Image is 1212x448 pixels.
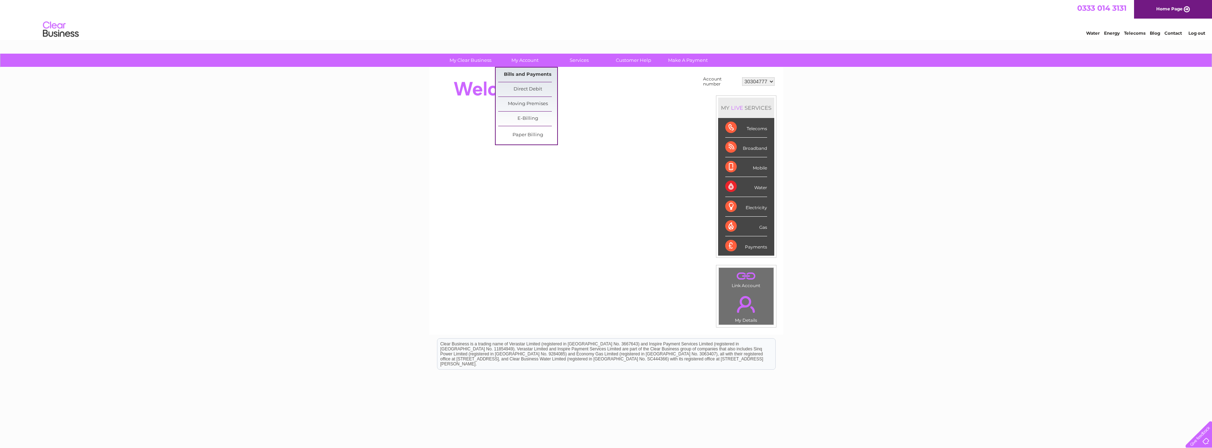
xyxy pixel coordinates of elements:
a: Moving Premises [498,97,557,111]
a: Customer Help [604,54,663,67]
td: My Details [718,290,774,325]
a: My Account [495,54,554,67]
td: Account number [701,75,740,88]
a: Water [1086,30,1100,36]
a: Energy [1104,30,1120,36]
div: Telecoms [725,118,767,138]
a: Direct Debit [498,82,557,97]
div: Mobile [725,157,767,177]
a: Contact [1164,30,1182,36]
a: Blog [1150,30,1160,36]
div: Clear Business is a trading name of Verastar Limited (registered in [GEOGRAPHIC_DATA] No. 3667643... [437,4,775,35]
a: Bills and Payments [498,68,557,82]
a: Make A Payment [658,54,717,67]
a: E-Billing [498,112,557,126]
a: 0333 014 3131 [1077,4,1127,13]
a: Paper Billing [498,128,557,142]
td: Link Account [718,267,774,290]
div: Electricity [725,197,767,217]
a: My Clear Business [441,54,500,67]
a: . [721,270,772,282]
div: LIVE [730,104,745,111]
a: Telecoms [1124,30,1145,36]
img: logo.png [43,19,79,40]
div: Gas [725,217,767,236]
a: . [721,292,772,317]
a: Log out [1188,30,1205,36]
div: Broadband [725,138,767,157]
div: Water [725,177,767,197]
div: MY SERVICES [718,98,774,118]
div: Payments [725,236,767,256]
a: Services [550,54,609,67]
